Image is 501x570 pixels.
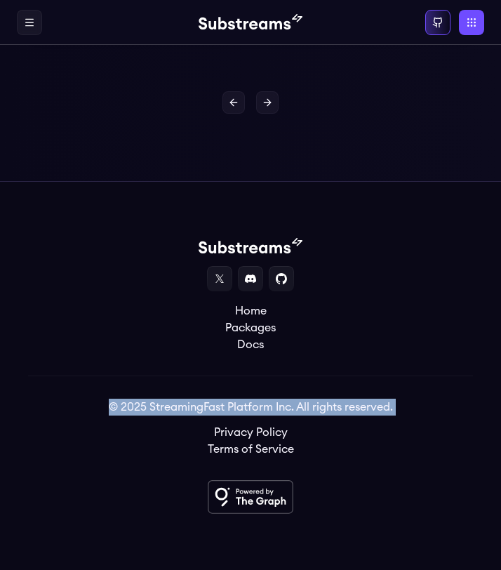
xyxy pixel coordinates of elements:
[208,441,294,458] a: Terms of Service
[225,319,276,336] a: Packages
[199,238,302,255] img: Substream's logo
[199,14,302,31] img: Substream's logo
[208,480,294,514] img: Powered by The Graph
[109,399,393,416] div: © 2025 StreamingFast Platform Inc. All rights reserved.
[214,424,288,441] a: Privacy Policy
[225,303,276,319] a: Home
[225,336,276,353] a: Docs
